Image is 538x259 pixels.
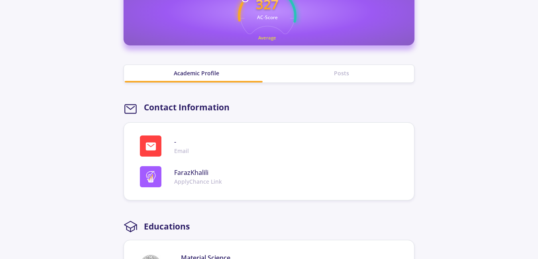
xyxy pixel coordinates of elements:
h2: Contact Information [144,102,230,112]
span: FarazKhalili [174,168,222,177]
h2: Educations [144,222,190,232]
span: - [174,137,189,147]
img: logo [145,171,157,182]
text: Average [258,35,276,41]
span: ApplyChance Link [174,177,222,186]
div: Academic Profile [124,69,269,77]
text: AC-Score [257,14,277,21]
span: Email [174,147,189,155]
div: Posts [269,69,414,77]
